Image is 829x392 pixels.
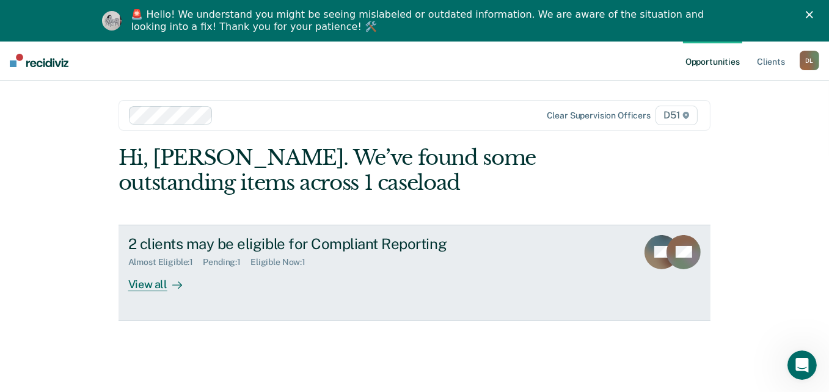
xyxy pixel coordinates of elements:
[800,51,819,70] div: D L
[203,257,250,267] div: Pending : 1
[102,11,122,31] img: Profile image for Kim
[800,51,819,70] button: DL
[119,145,593,195] div: Hi, [PERSON_NAME]. We’ve found some outstanding items across 1 caseload
[10,54,68,67] img: Recidiviz
[128,235,557,253] div: 2 clients may be eligible for Compliant Reporting
[547,111,651,121] div: Clear supervision officers
[250,257,315,267] div: Eligible Now : 1
[656,106,698,125] span: D51
[683,41,742,80] a: Opportunities
[119,225,711,321] a: 2 clients may be eligible for Compliant ReportingAlmost Eligible:1Pending:1Eligible Now:1View all
[806,11,818,18] div: Close
[754,41,787,80] a: Clients
[787,350,817,380] iframe: Intercom live chat
[128,257,203,267] div: Almost Eligible : 1
[131,9,708,33] div: 🚨 Hello! We understand you might be seeing mislabeled or outdated information. We are aware of th...
[128,267,197,291] div: View all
